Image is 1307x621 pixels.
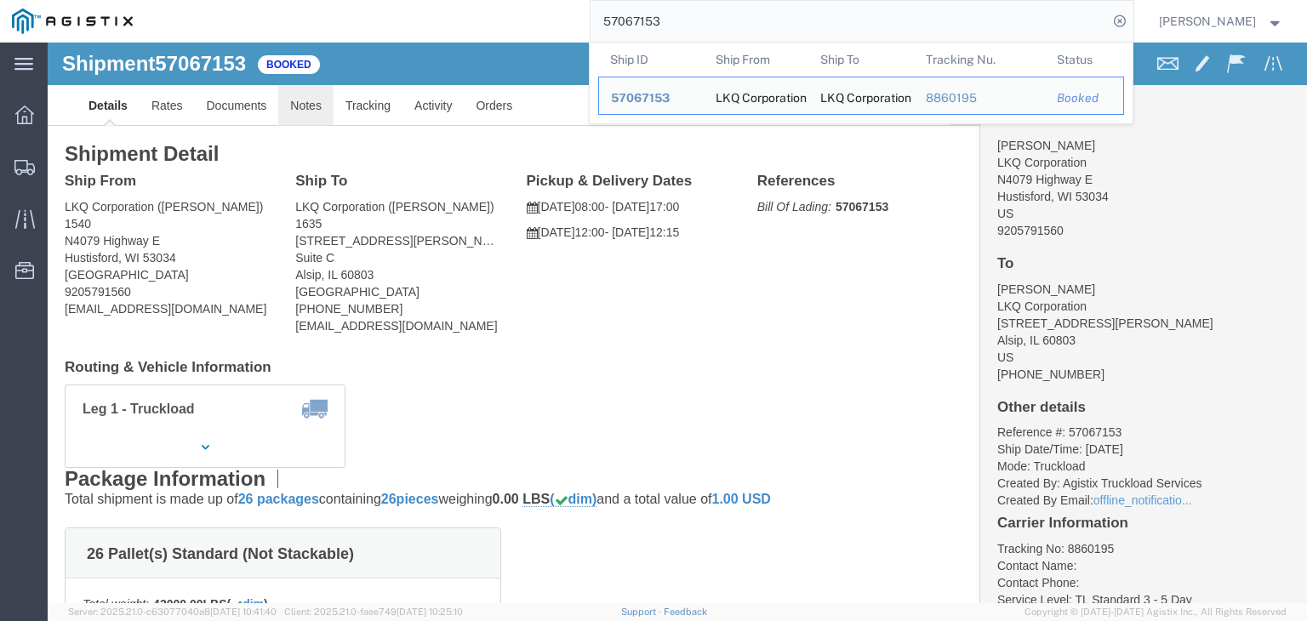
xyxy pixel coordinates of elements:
table: Search Results [598,43,1133,123]
th: Ship ID [598,43,704,77]
span: Douglas Harris [1159,12,1256,31]
span: Server: 2025.21.0-c63077040a8 [68,607,277,617]
span: [DATE] 10:25:10 [397,607,463,617]
a: Feedback [664,607,707,617]
span: [DATE] 10:41:40 [210,607,277,617]
span: Client: 2025.21.0-faee749 [284,607,463,617]
span: 57067153 [611,91,670,105]
a: Support [621,607,664,617]
div: Booked [1057,89,1111,107]
th: Tracking Nu. [913,43,1045,77]
div: 57067153 [611,89,692,107]
span: Copyright © [DATE]-[DATE] Agistix Inc., All Rights Reserved [1024,605,1287,619]
img: logo [12,9,133,34]
iframe: FS Legacy Container [48,43,1307,603]
div: LKQ Corporation [820,77,902,114]
input: Search for shipment number, reference number [591,1,1108,42]
div: LKQ Corporation [715,77,796,114]
th: Status [1045,43,1124,77]
th: Ship From [703,43,808,77]
button: [PERSON_NAME] [1158,11,1284,31]
div: 8860195 [925,89,1033,107]
th: Ship To [808,43,914,77]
